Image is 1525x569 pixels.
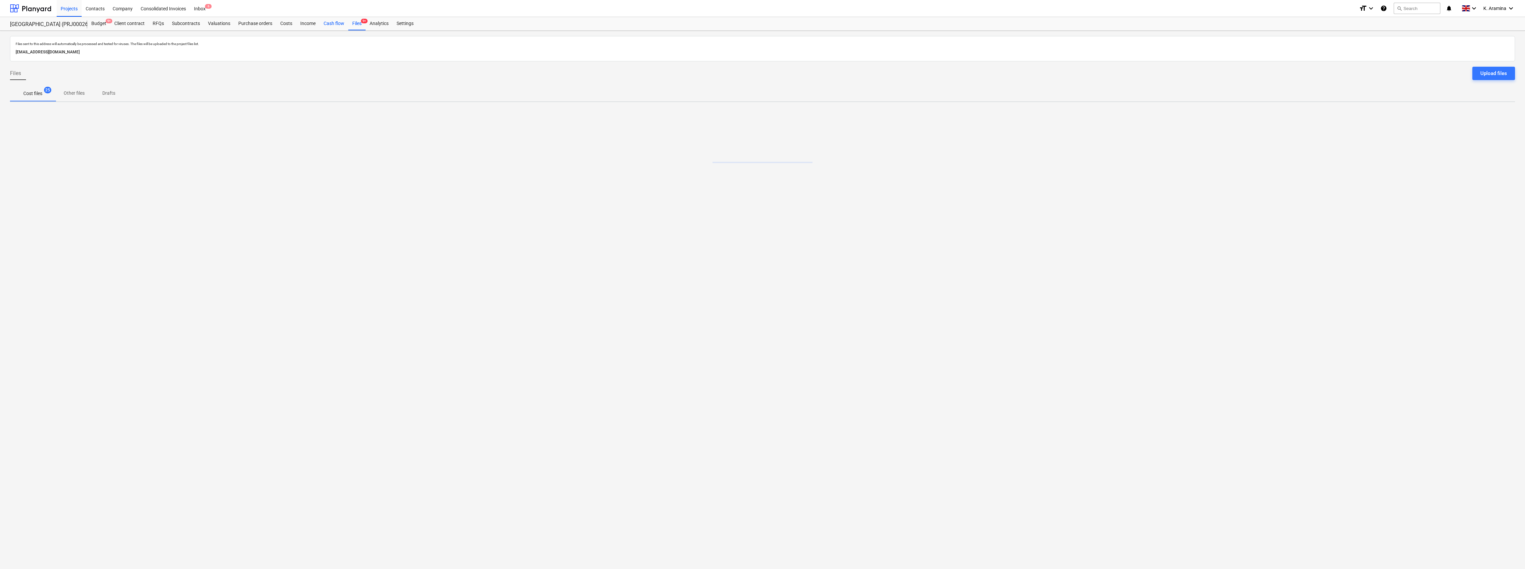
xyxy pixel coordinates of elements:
[106,19,112,23] span: 9+
[1446,4,1452,12] i: notifications
[44,87,51,93] span: 25
[1480,69,1507,78] div: Upload files
[320,17,348,30] a: Cash flow
[393,17,418,30] a: Settings
[149,17,168,30] a: RFQs
[348,17,366,30] a: Files9+
[23,90,42,97] p: Cost files
[1394,3,1440,14] button: Search
[87,17,110,30] a: Budget9+
[1492,537,1525,569] iframe: Chat Widget
[205,4,212,9] span: 6
[168,17,204,30] a: Subcontracts
[16,42,1509,46] p: Files sent to this address will automatically be processed and tested for viruses. The files will...
[1507,4,1515,12] i: keyboard_arrow_down
[16,49,1509,56] p: [EMAIL_ADDRESS][DOMAIN_NAME]
[10,21,79,28] div: [GEOGRAPHIC_DATA] (PRJ0002627, K-1 un K-2(2.kārta) 2601960
[10,69,21,77] span: Files
[1380,4,1387,12] i: Knowledge base
[1470,4,1478,12] i: keyboard_arrow_down
[101,90,117,97] p: Drafts
[1483,6,1506,11] span: K. Aramina
[1397,6,1402,11] span: search
[64,90,85,97] p: Other files
[110,17,149,30] a: Client contract
[276,17,296,30] a: Costs
[361,19,368,23] span: 9+
[204,17,234,30] a: Valuations
[87,17,110,30] div: Budget
[1472,67,1515,80] button: Upload files
[1359,4,1367,12] i: format_size
[366,17,393,30] a: Analytics
[348,17,366,30] div: Files
[1367,4,1375,12] i: keyboard_arrow_down
[234,17,276,30] a: Purchase orders
[296,17,320,30] a: Income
